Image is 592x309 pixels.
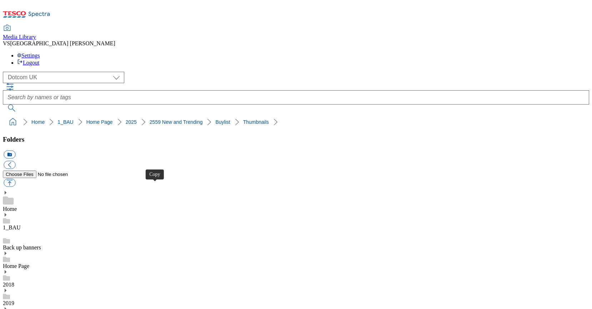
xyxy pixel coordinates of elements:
a: Settings [17,52,40,59]
span: Media Library [3,34,36,40]
a: Buylist [215,119,230,125]
h3: Folders [3,136,589,143]
a: Home [31,119,45,125]
a: 2025 [126,119,137,125]
a: 2018 [3,282,14,288]
nav: breadcrumb [3,115,589,129]
a: Back up banners [3,244,41,250]
input: Search by names or tags [3,90,589,105]
a: Home Page [86,119,113,125]
a: Home [3,206,17,212]
a: Thumbnails [243,119,269,125]
span: VS [3,40,10,46]
a: Logout [17,60,39,66]
a: 2559 New and Trending [150,119,203,125]
a: 2019 [3,300,14,306]
a: Home Page [3,263,29,269]
a: 1_BAU [57,119,73,125]
a: 1_BAU [3,224,21,231]
span: [GEOGRAPHIC_DATA] [PERSON_NAME] [10,40,115,46]
a: home [7,116,19,128]
a: Media Library [3,25,36,40]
